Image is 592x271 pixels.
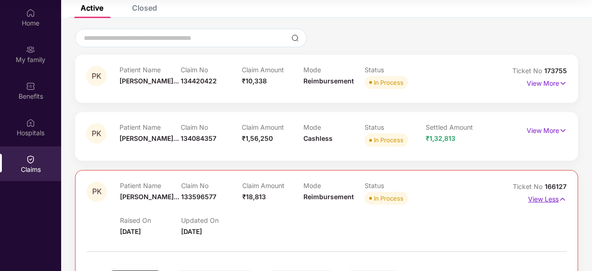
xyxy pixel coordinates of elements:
[181,134,216,142] span: 134084357
[303,66,365,74] p: Mode
[303,77,354,85] span: Reimbursement
[242,77,267,85] span: ₹10,338
[527,76,567,88] p: View More
[26,45,35,54] img: svg+xml;base64,PHN2ZyB3aWR0aD0iMjAiIGhlaWdodD0iMjAiIHZpZXdCb3g9IjAgMCAyMCAyMCIgZmlsbD0ibm9uZSIgeG...
[242,182,303,189] p: Claim Amount
[120,134,179,142] span: [PERSON_NAME]...
[374,78,403,87] div: In Process
[181,182,242,189] p: Claim No
[120,216,181,224] p: Raised On
[132,3,157,13] div: Closed
[365,66,426,74] p: Status
[92,130,101,138] span: PK
[26,118,35,127] img: svg+xml;base64,PHN2ZyBpZD0iSG9zcGl0YWxzIiB4bWxucz0iaHR0cDovL3d3dy53My5vcmcvMjAwMC9zdmciIHdpZHRoPS...
[512,67,544,75] span: Ticket No
[545,183,567,190] span: 166127
[92,72,101,80] span: PK
[120,66,181,74] p: Patient Name
[544,67,567,75] span: 173755
[426,134,455,142] span: ₹1,32,813
[181,66,242,74] p: Claim No
[303,193,354,201] span: Reimbursement
[365,123,426,131] p: Status
[426,123,487,131] p: Settled Amount
[81,3,103,13] div: Active
[527,123,567,136] p: View More
[374,135,403,145] div: In Process
[120,227,141,235] span: [DATE]
[365,182,426,189] p: Status
[303,134,333,142] span: Cashless
[559,78,567,88] img: svg+xml;base64,PHN2ZyB4bWxucz0iaHR0cDovL3d3dy53My5vcmcvMjAwMC9zdmciIHdpZHRoPSIxNyIgaGVpZ2h0PSIxNy...
[242,123,303,131] p: Claim Amount
[242,193,266,201] span: ₹18,813
[374,194,403,203] div: In Process
[291,34,299,42] img: svg+xml;base64,PHN2ZyBpZD0iU2VhcmNoLTMyeDMyIiB4bWxucz0iaHR0cDovL3d3dy53My5vcmcvMjAwMC9zdmciIHdpZH...
[26,8,35,18] img: svg+xml;base64,PHN2ZyBpZD0iSG9tZSIgeG1sbnM9Imh0dHA6Ly93d3cudzMub3JnLzIwMDAvc3ZnIiB3aWR0aD0iMjAiIG...
[92,188,102,195] span: PK
[559,126,567,136] img: svg+xml;base64,PHN2ZyB4bWxucz0iaHR0cDovL3d3dy53My5vcmcvMjAwMC9zdmciIHdpZHRoPSIxNyIgaGVpZ2h0PSIxNy...
[242,134,273,142] span: ₹1,56,250
[181,123,242,131] p: Claim No
[303,182,365,189] p: Mode
[181,227,202,235] span: [DATE]
[181,77,217,85] span: 134420422
[181,216,242,224] p: Updated On
[120,193,179,201] span: [PERSON_NAME]...
[559,194,567,204] img: svg+xml;base64,PHN2ZyB4bWxucz0iaHR0cDovL3d3dy53My5vcmcvMjAwMC9zdmciIHdpZHRoPSIxNyIgaGVpZ2h0PSIxNy...
[513,183,545,190] span: Ticket No
[242,66,303,74] p: Claim Amount
[26,155,35,164] img: svg+xml;base64,PHN2ZyBpZD0iQ2xhaW0iIHhtbG5zPSJodHRwOi8vd3d3LnczLm9yZy8yMDAwL3N2ZyIgd2lkdGg9IjIwIi...
[120,182,181,189] p: Patient Name
[120,123,181,131] p: Patient Name
[26,82,35,91] img: svg+xml;base64,PHN2ZyBpZD0iQmVuZWZpdHMiIHhtbG5zPSJodHRwOi8vd3d3LnczLm9yZy8yMDAwL3N2ZyIgd2lkdGg9Ij...
[181,193,216,201] span: 133596577
[528,192,567,204] p: View Less
[303,123,365,131] p: Mode
[120,77,179,85] span: [PERSON_NAME]...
